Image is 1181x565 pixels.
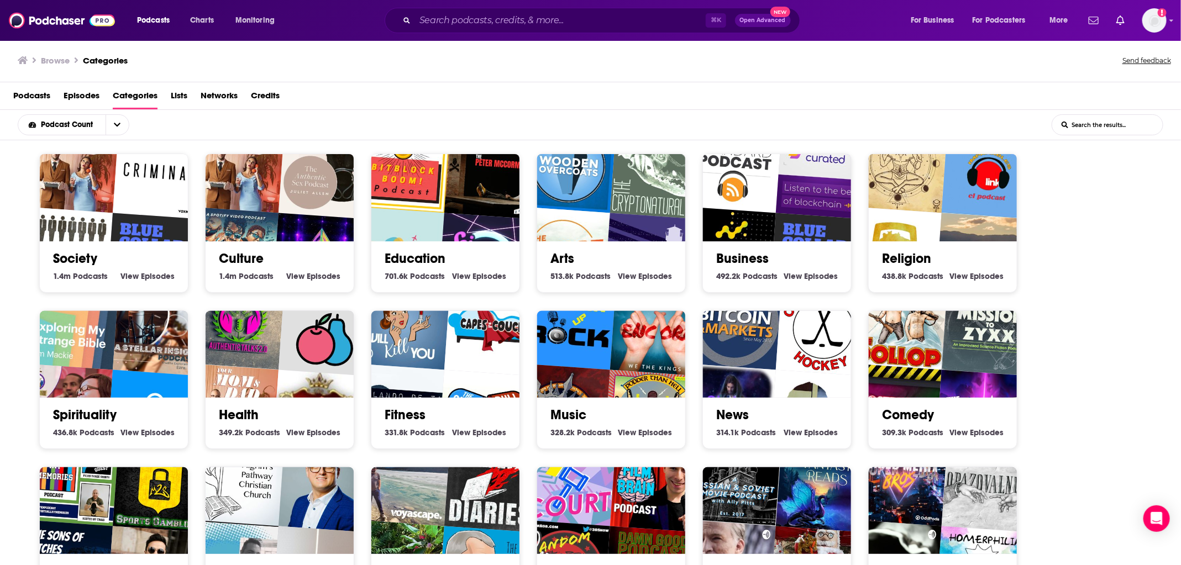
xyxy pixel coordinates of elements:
a: Society [53,250,97,267]
div: Wooden Overcoats [522,118,617,213]
span: Episodes [804,427,838,437]
a: Music [550,406,586,423]
div: Menace 2 Picks Sports Gambling [113,437,208,532]
img: Your Mom & Dad [190,118,285,213]
a: Categories [83,55,128,66]
img: Authentic Sex with Juliet Allen [279,124,374,219]
img: Mission To Zyxx [942,281,1037,376]
span: Podcasts [576,271,611,281]
span: Episodes [307,427,340,437]
img: Darknet Diaries [444,437,539,532]
img: Finding Fantasy Reads [776,437,871,532]
a: 513.8k Arts Podcasts [550,271,611,281]
div: Search podcasts, credits, & more... [395,8,811,33]
img: Winging It Travel Podcast [356,431,451,526]
img: Maintenance Phase [279,281,374,376]
span: 1.4m [53,271,71,281]
button: Open AdvancedNew [735,14,791,27]
span: New [770,7,790,17]
a: 438.8k Religion Podcasts [882,271,943,281]
a: 328.2k Music Podcasts [550,427,612,437]
img: Your Mom & Dad [24,118,119,213]
span: Podcasts [239,271,274,281]
span: Episodes [638,427,672,437]
span: Podcasts [741,427,776,437]
span: Charts [190,13,214,28]
span: 314.1k [716,427,739,437]
div: The Film Brain Podcast [610,437,705,532]
div: Capes On the Couch - Where Comics Get Counseling [444,281,539,376]
span: Episodes [638,271,672,281]
span: Episodes [64,87,99,109]
a: Culture [219,250,264,267]
span: View [949,271,968,281]
span: Podcasts [577,427,612,437]
img: Off the Wall Hockey Show [776,281,871,376]
span: View [286,427,305,437]
a: Charts [183,12,221,29]
img: Podchaser - Follow, Share and Rate Podcasts [9,10,115,31]
span: Monitoring [235,13,275,28]
span: Episodes [141,427,175,437]
img: The Dollop with Dave Anthony and Gareth Reynolds [853,274,948,369]
a: Religion [882,250,931,267]
a: Fitness [385,406,426,423]
span: Podcasts [80,427,114,437]
a: View Culture Episodes [286,271,340,281]
h2: Choose List sort [18,114,146,135]
span: View [784,427,802,437]
span: View [618,271,636,281]
a: View Comedy Episodes [949,427,1004,437]
a: 349.2k Health Podcasts [219,427,280,437]
a: Comedy [882,406,934,423]
img: Criminal [113,124,208,219]
a: Arts [550,250,574,267]
span: 349.2k [219,427,243,437]
svg: Add a profile image [1158,8,1167,17]
img: The Peter McCormack Show [444,124,539,219]
span: Episodes [141,271,175,281]
img: Opazovalnica [942,437,1037,532]
div: Bitcoin & Markets [687,274,783,369]
span: 513.8k [550,271,574,281]
img: Super Media Bros Podcast [853,431,948,526]
span: View [784,271,802,281]
a: 309.3k Comedy Podcasts [882,427,943,437]
button: open menu [18,121,106,129]
div: The Cryptonaturalist [610,124,705,219]
div: This Podcast Will Kill You [356,274,451,369]
img: A Stellar Insight [113,281,208,376]
button: open menu [1042,12,1082,29]
button: open menu [903,12,968,29]
a: Show notifications dropdown [1112,11,1129,30]
a: View Music Episodes [618,427,672,437]
a: Lists [171,87,187,109]
img: WTK: Encore [610,281,705,376]
span: Episodes [307,271,340,281]
a: News [716,406,749,423]
img: Pilgrim's Pathway Ministries [190,431,285,526]
span: View [452,271,470,281]
span: Podcasts [909,427,943,437]
span: Podcasts [245,427,280,437]
a: View Fitness Episodes [452,427,506,437]
span: 492.2k [716,271,741,281]
button: open menu [228,12,289,29]
button: Show profile menu [1142,8,1167,33]
div: A Russian & Soviet Movie Podcast with Ally Pitts [687,431,783,526]
img: Caminhos Do Paganismo [853,118,948,213]
span: View [618,427,636,437]
a: View Business Episodes [784,271,838,281]
span: Open Advanced [740,18,786,23]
